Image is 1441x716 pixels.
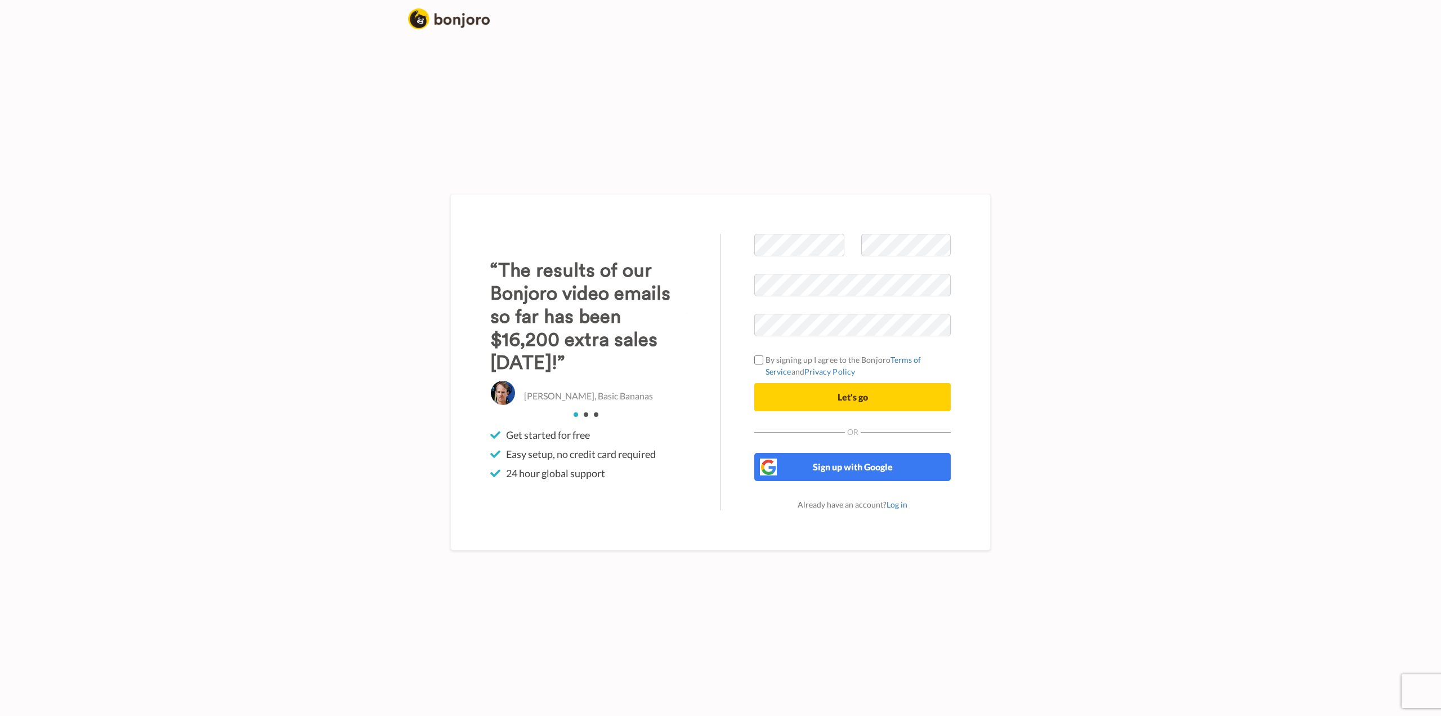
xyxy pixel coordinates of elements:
[506,466,605,480] span: 24 hour global support
[754,354,951,377] label: By signing up I agree to the Bonjoro and
[798,500,907,509] span: Already have an account?
[506,428,590,442] span: Get started for free
[766,355,921,376] a: Terms of Service
[506,447,656,461] span: Easy setup, no credit card required
[754,453,951,481] button: Sign up with Google
[490,380,516,406] img: Christo Hall, Basic Bananas
[754,383,951,411] button: Let's go
[490,259,687,375] h3: “The results of our Bonjoro video emails so far has been $16,200 extra sales [DATE]!”
[813,461,893,472] span: Sign up with Google
[845,428,861,436] span: Or
[838,392,868,402] span: Let's go
[804,367,855,376] a: Privacy Policy
[754,355,763,364] input: By signing up I agree to the BonjoroTerms of ServiceandPrivacy Policy
[524,390,653,403] p: [PERSON_NAME], Basic Bananas
[408,8,490,29] img: logo_full.png
[887,500,907,509] a: Log in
